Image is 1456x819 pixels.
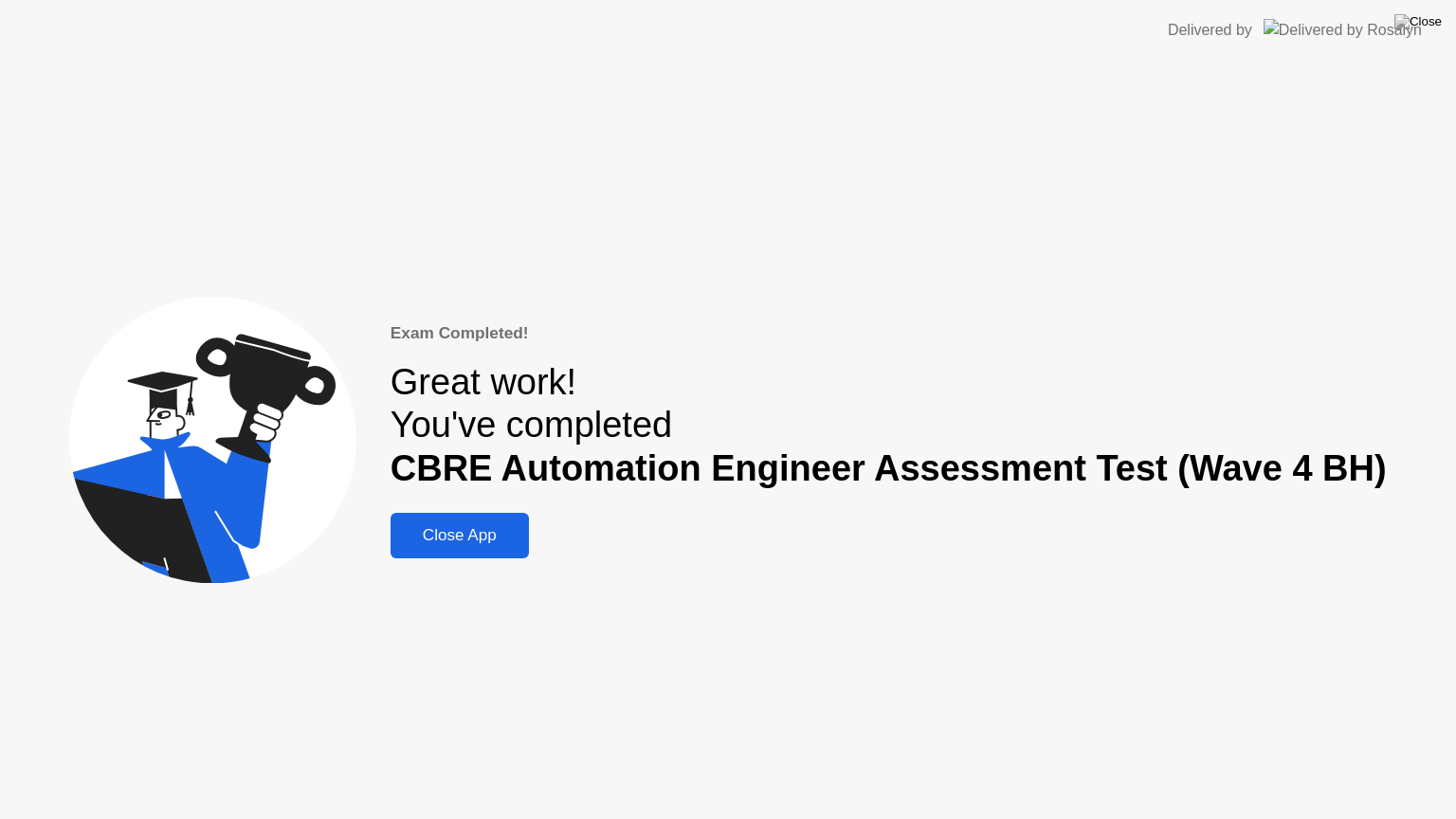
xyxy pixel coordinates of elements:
div: Close App [396,526,523,545]
div: Delivered by [1168,19,1252,42]
button: Close App [391,513,529,558]
div: Exam Completed! [391,321,1387,346]
div: Great work! You've completed [391,361,1387,491]
b: CBRE Automation Engineer Assessment Test (Wave 4 BH) [391,448,1387,488]
img: Close [1394,14,1442,29]
img: Delivered by Rosalyn [1264,19,1422,41]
